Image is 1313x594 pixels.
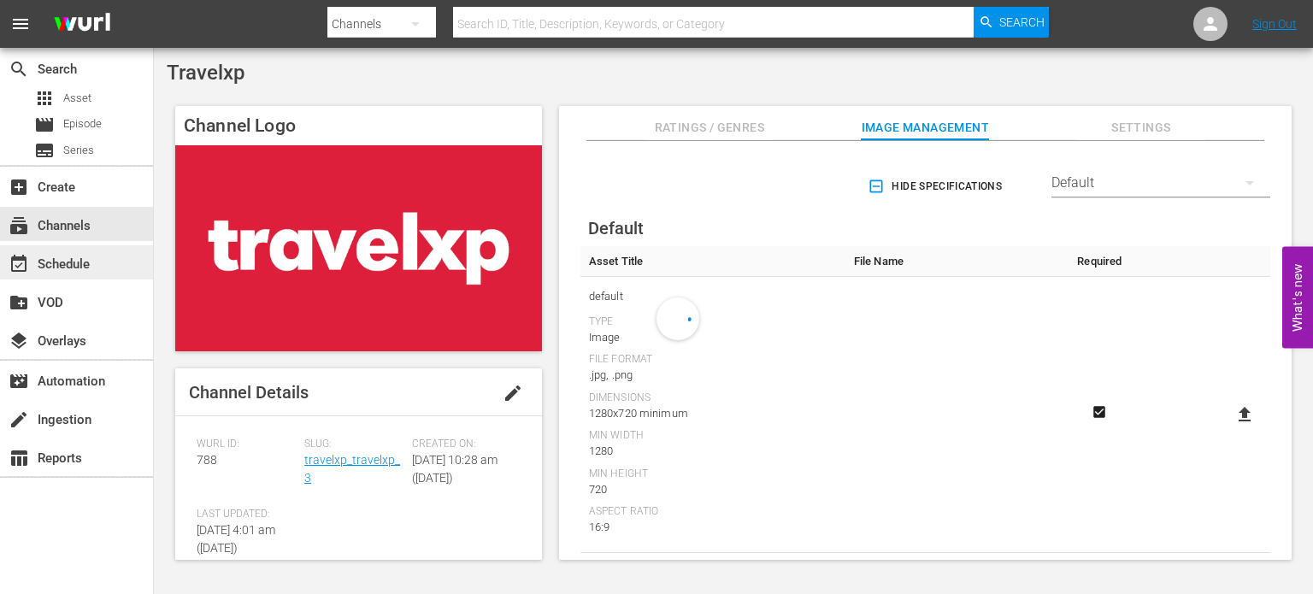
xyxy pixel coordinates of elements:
[34,140,55,161] span: Series
[589,405,837,422] div: 1280x720 minimum
[1089,404,1110,420] svg: Required
[175,145,542,351] img: Travelxp
[589,329,837,346] div: Image
[589,353,837,367] div: File Format
[645,117,774,138] span: Ratings / Genres
[34,88,55,109] span: Asset
[503,383,523,403] span: edit
[304,453,400,485] a: travelxp_travelxp_3
[412,438,511,451] span: Created On:
[580,246,845,277] th: Asset Title
[10,14,31,34] span: menu
[9,177,29,197] span: Create
[1252,17,1297,31] a: Sign Out
[63,90,91,107] span: Asset
[41,4,123,44] img: ans4CAIJ8jUAAAAAAAAAAAAAAAAAAAAAAAAgQb4GAAAAAAAAAAAAAAAAAAAAAAAAJMjXAAAAAAAAAAAAAAAAAAAAAAAAgAT5G...
[34,115,55,135] span: Episode
[589,519,837,536] div: 16:9
[589,391,837,405] div: Dimensions
[63,115,102,132] span: Episode
[1077,117,1205,138] span: Settings
[167,61,244,85] span: Travelxp
[1051,159,1270,207] div: Default
[999,7,1045,38] span: Search
[589,468,837,481] div: Min Height
[861,117,989,138] span: Image Management
[589,481,837,498] div: 720
[845,246,1069,277] th: File Name
[9,331,29,351] span: Overlays
[9,409,29,430] span: Ingestion
[589,367,837,384] div: .jpg, .png
[63,142,94,159] span: Series
[412,453,498,485] span: [DATE] 10:28 am ([DATE])
[1069,246,1131,277] th: Required
[9,254,29,274] span: Schedule
[175,106,542,145] h4: Channel Logo
[9,448,29,468] span: Reports
[589,315,837,329] div: Type
[864,162,1009,210] button: Hide Specifications
[304,438,403,451] span: Slug:
[588,218,644,238] span: Default
[189,382,309,403] span: Channel Details
[492,373,533,414] button: edit
[9,59,29,79] span: Search
[197,508,296,521] span: Last Updated:
[9,371,29,391] span: Automation
[197,438,296,451] span: Wurl ID:
[197,523,275,555] span: [DATE] 4:01 am ([DATE])
[9,215,29,236] span: Channels
[1282,246,1313,348] button: Open Feedback Widget
[589,443,837,460] div: 1280
[589,505,837,519] div: Aspect Ratio
[9,292,29,313] span: VOD
[589,429,837,443] div: Min Width
[974,7,1049,38] button: Search
[871,178,1002,196] span: Hide Specifications
[589,285,837,308] span: default
[197,453,217,467] span: 788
